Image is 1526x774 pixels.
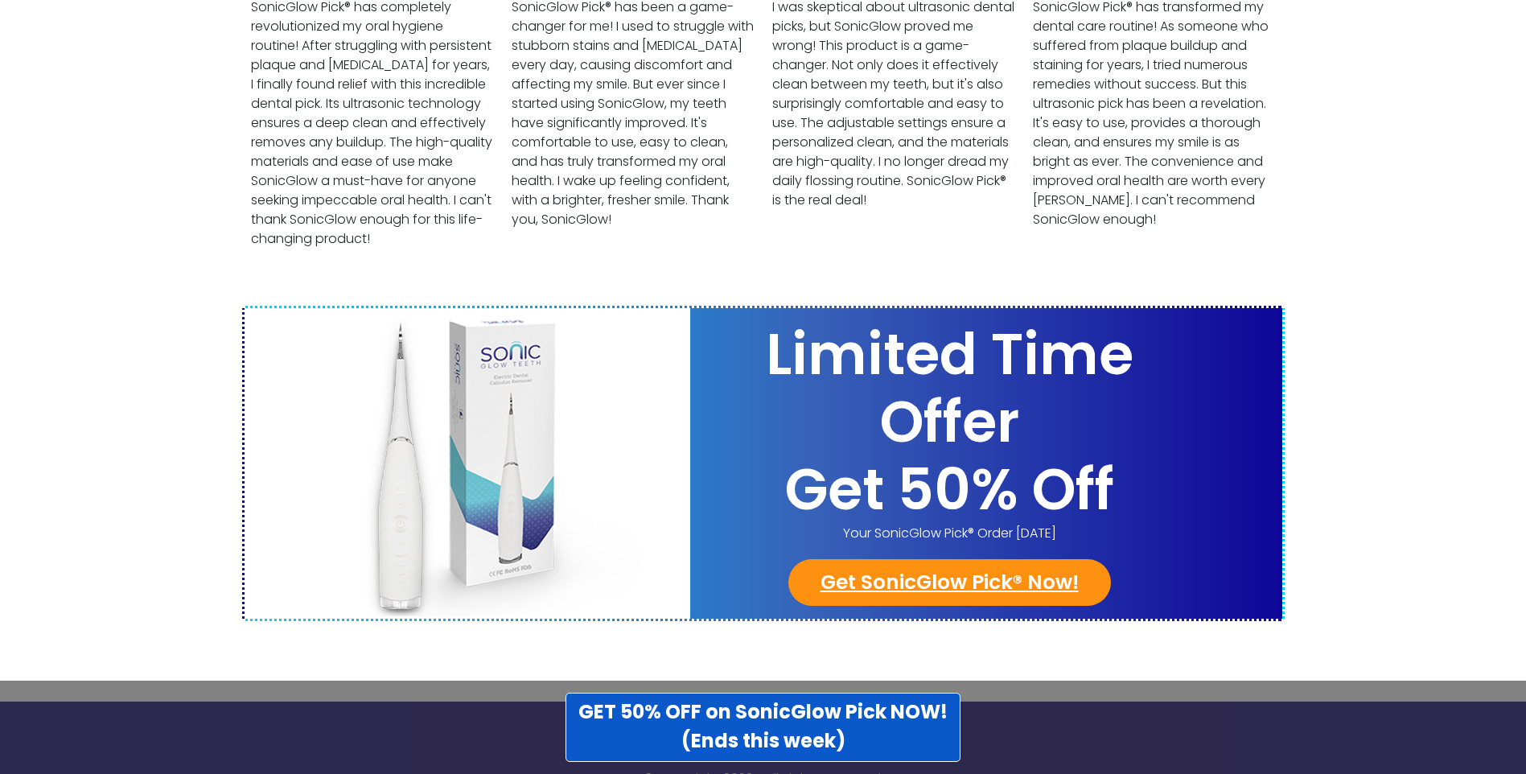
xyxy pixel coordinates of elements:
[245,308,690,619] img: Image
[566,693,960,762] a: GET 50% OFF on SonicGlow Pick NOW!(Ends this week)
[578,698,948,754] strong: GET 50% OFF on SonicGlow Pick NOW! (Ends this week)
[788,559,1111,606] a: Get SonicGlow Pick® Now!
[690,321,1209,456] h2: Limited Time Offer
[690,456,1209,524] h2: Get 50% Off
[690,524,1209,543] span: Your SonicGlow Pick® Order [DATE]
